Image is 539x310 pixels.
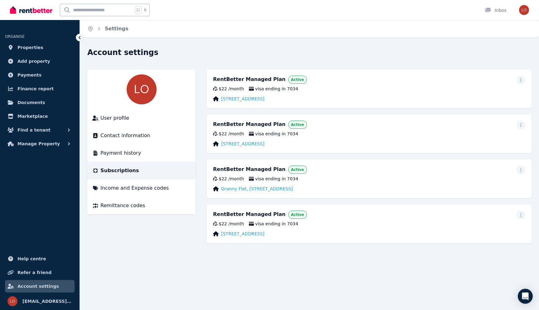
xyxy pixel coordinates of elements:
span: ORGANISE [5,34,25,39]
a: Properties [5,41,75,54]
a: Help centre [5,252,75,265]
div: RentBetter Managed Plan [213,76,286,84]
span: visa ending in 7034 [249,86,298,92]
a: [STREET_ADDRESS] [221,141,265,147]
div: $22 / month [213,86,244,92]
img: RentBetter [10,5,52,15]
a: Payment history [92,149,191,157]
button: Find a tenant [5,124,75,136]
span: Account settings [17,282,59,290]
span: k [144,7,146,12]
a: Marketplace [5,110,75,122]
span: Properties [17,44,43,51]
img: local.pmanagement@gmail.com [127,74,157,104]
span: Active [291,212,304,217]
div: $22 / month [213,131,244,137]
span: Active [291,167,304,172]
span: Marketplace [17,112,48,120]
a: Add property [5,55,75,67]
span: Subscriptions [100,167,139,174]
a: Granny Flat, [STREET_ADDRESS] [221,186,293,192]
a: [STREET_ADDRESS] [221,231,265,237]
span: Find a tenant [17,126,51,134]
div: $22 / month [213,221,244,227]
div: Inbox [485,7,507,13]
span: visa ending in 7034 [249,176,298,182]
span: Refer a friend [17,269,51,276]
a: User profile [92,114,191,122]
span: Documents [17,99,45,106]
span: Payment history [100,149,141,157]
span: Remittance codes [100,202,145,209]
span: [EMAIL_ADDRESS][DOMAIN_NAME] [22,297,72,305]
a: Income and Expense codes [92,184,191,192]
div: Open Intercom Messenger [518,289,533,304]
a: Subscriptions [92,167,191,174]
div: $22 / month [213,176,244,182]
span: Payments [17,71,41,79]
span: Add property [17,57,50,65]
img: local.pmanagement@gmail.com [7,296,17,306]
span: visa ending in 7034 [249,131,298,137]
a: Settings [105,26,129,32]
img: local.pmanagement@gmail.com [519,5,529,15]
div: RentBetter Managed Plan [213,166,286,174]
a: Contact information [92,132,191,139]
a: Payments [5,69,75,81]
span: Help centre [17,255,46,262]
span: visa ending in 7034 [249,221,298,227]
span: Finance report [17,85,54,92]
nav: Breadcrumb [80,20,136,37]
button: Manage Property [5,137,75,150]
div: RentBetter Managed Plan [213,211,286,219]
h1: Account settings [87,47,158,57]
a: Finance report [5,82,75,95]
div: RentBetter Managed Plan [213,121,286,129]
span: Contact information [100,132,150,139]
span: Active [291,122,304,127]
a: Documents [5,96,75,109]
span: User profile [100,114,129,122]
a: Remittance codes [92,202,191,209]
a: Refer a friend [5,266,75,279]
a: [STREET_ADDRESS] [221,96,265,102]
span: Manage Property [17,140,60,147]
a: Account settings [5,280,75,292]
span: Active [291,77,304,82]
span: Income and Expense codes [100,184,169,192]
